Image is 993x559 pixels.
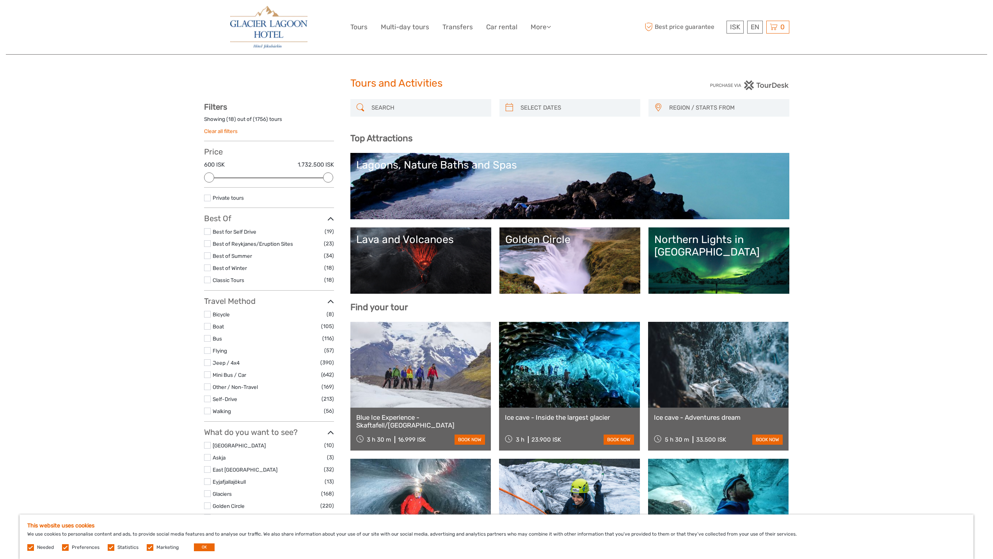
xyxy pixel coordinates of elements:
button: REGION / STARTS FROM [666,101,785,114]
span: (18) [324,275,334,284]
label: 1.732.500 ISK [298,161,334,169]
a: Private tours [213,195,244,201]
a: More [531,21,551,33]
a: Eyjafjallajökull [213,479,246,485]
a: [GEOGRAPHIC_DATA] [213,442,266,449]
a: Other / Non-Travel [213,384,258,390]
span: 5 h 30 m [665,436,689,443]
span: (10) [324,441,334,450]
b: Find your tour [350,302,408,312]
span: 0 [779,23,786,31]
div: Lagoons, Nature Baths and Spas [356,159,783,171]
h3: Best Of [204,214,334,223]
a: Best of Summer [213,253,252,259]
span: (13) [325,477,334,486]
a: book now [455,435,485,445]
label: 600 ISK [204,161,225,169]
input: SELECT DATES [517,101,636,115]
a: Bicycle [213,311,230,318]
a: Golden Circle [505,233,634,288]
span: (10) [324,513,334,522]
span: (642) [321,370,334,379]
h3: Price [204,147,334,156]
a: Blue Ice Experience - Skaftafell/[GEOGRAPHIC_DATA] [356,413,485,429]
span: ISK [730,23,740,31]
span: (213) [322,394,334,403]
a: Lava and Volcanoes [356,233,485,288]
a: Best of Reykjanes/Eruption Sites [213,241,293,247]
a: Self-Drive [213,396,237,402]
a: Clear all filters [204,128,238,134]
a: Flying [213,348,227,354]
div: Golden Circle [505,233,634,246]
div: Showing ( ) out of ( ) tours [204,115,334,128]
strong: Filters [204,102,227,112]
a: Bus [213,335,222,342]
div: 16.999 ISK [398,436,426,443]
span: (105) [321,322,334,331]
a: Best for Self Drive [213,229,256,235]
a: Lagoons, Nature Baths and Spas [356,159,783,213]
a: Car rental [486,21,517,33]
h5: This website uses cookies [27,522,966,529]
div: 33.500 ISK [696,436,726,443]
span: (32) [324,465,334,474]
img: PurchaseViaTourDesk.png [710,80,789,90]
span: Best price guarantee [643,21,725,34]
span: (23) [324,239,334,248]
span: 3 h [516,436,524,443]
a: Northern Lights in [GEOGRAPHIC_DATA] [654,233,783,288]
a: Boat [213,323,224,330]
img: 2790-86ba44ba-e5e5-4a53-8ab7-28051417b7bc_logo_big.jpg [230,6,307,48]
span: (8) [327,310,334,319]
div: Lava and Volcanoes [356,233,485,246]
a: Golden Circle [213,503,245,509]
span: (18) [324,263,334,272]
span: (168) [321,489,334,498]
label: Needed [37,544,54,551]
a: Askja [213,454,226,461]
a: Classic Tours [213,277,244,283]
a: Jeep / 4x4 [213,360,240,366]
a: Glaciers [213,491,232,497]
span: (3) [327,453,334,462]
div: 23.900 ISK [531,436,561,443]
label: 18 [228,115,234,123]
a: Mini Bus / Car [213,372,246,378]
span: (19) [325,227,334,236]
a: Best of Winter [213,265,247,271]
span: 3 h 30 m [367,436,391,443]
label: 1756 [255,115,266,123]
a: Walking [213,408,231,414]
span: (116) [322,334,334,343]
a: book now [752,435,783,445]
a: Transfers [442,21,473,33]
label: Preferences [72,544,99,551]
span: (56) [324,406,334,415]
div: Northern Lights in [GEOGRAPHIC_DATA] [654,233,783,259]
span: (390) [320,358,334,367]
b: Top Attractions [350,133,412,144]
a: Ice cave - Adventures dream [654,413,783,421]
a: Ice cave - Inside the largest glacier [505,413,634,421]
h3: Travel Method [204,296,334,306]
div: EN [747,21,763,34]
span: (34) [324,251,334,260]
label: Statistics [117,544,139,551]
h1: Tours and Activities [350,77,643,90]
span: (220) [320,501,334,510]
div: We use cookies to personalise content and ads, to provide social media features and to analyse ou... [20,515,973,559]
label: Marketing [156,544,179,551]
a: Multi-day tours [381,21,429,33]
button: OK [194,543,215,551]
span: (169) [322,382,334,391]
a: East [GEOGRAPHIC_DATA] [213,467,277,473]
input: SEARCH [368,101,487,115]
a: Tours [350,21,368,33]
span: (57) [324,346,334,355]
h3: What do you want to see? [204,428,334,437]
a: book now [604,435,634,445]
